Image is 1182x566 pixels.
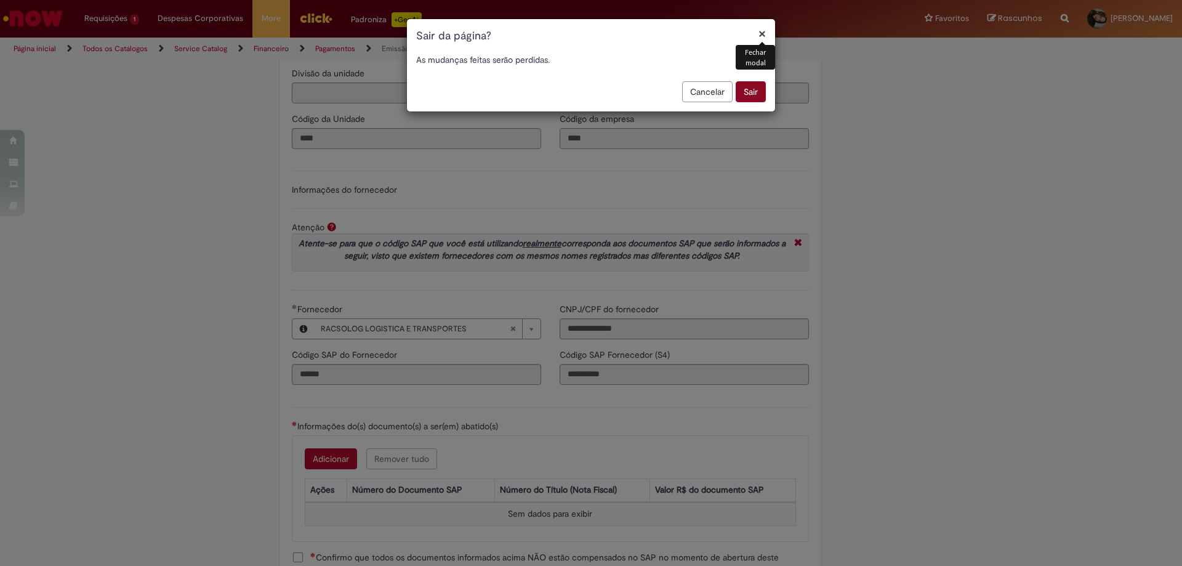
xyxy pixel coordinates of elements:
[416,28,766,44] h1: Sair da página?
[736,81,766,102] button: Sair
[416,54,766,66] p: As mudanças feitas serão perdidas.
[758,27,766,40] button: Fechar modal
[736,45,775,70] div: Fechar modal
[682,81,733,102] button: Cancelar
